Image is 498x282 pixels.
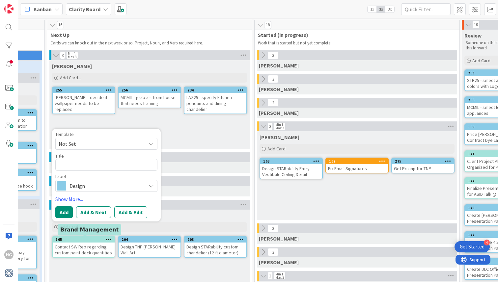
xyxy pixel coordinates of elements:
div: Min 1 [68,52,76,55]
div: 165 [56,237,115,242]
span: 18 [264,21,271,29]
div: 167 [329,159,388,164]
span: 3 [267,75,279,83]
div: 204Design TNP [PERSON_NAME] Wall Art [119,237,180,257]
div: 203 [187,237,246,242]
div: 163Design STARability Entry Vestibule Ceiling Detail [260,158,322,179]
div: 234 [187,88,246,92]
div: 275 [395,159,454,164]
div: Open Get Started checklist, remaining modules: 4 [455,241,490,252]
button: Add & Next [76,206,111,218]
span: Kanban [34,5,52,13]
div: Max 3 [275,126,284,130]
a: 204Design TNP [PERSON_NAME] Wall Art [118,236,181,258]
span: Gina [259,62,299,69]
div: Get Started [460,244,484,250]
div: HG [4,250,14,259]
a: Show More... [55,195,157,203]
a: 255[PERSON_NAME] - decide if wallpaper needs to be replaced [52,87,115,114]
div: 234LAZ25 - specify kitchen pendants and dining chandelier [184,87,246,114]
div: Max 3 [68,55,76,59]
span: Review [464,32,482,39]
div: MCMIL - grab art from house that needs framing [119,93,180,108]
img: Visit kanbanzone.com [4,4,14,13]
span: Lisa T. [51,164,91,171]
div: 163 [260,158,322,164]
a: 256MCMIL - grab art from house that needs framing [118,87,181,108]
p: Cards we can knock out in the next week or so. Project, Noun, and Verb required here. [50,40,249,46]
span: Add Card... [267,146,289,152]
span: 16 [57,21,64,29]
div: 256 [119,87,180,93]
div: 255 [56,88,115,92]
a: 203Design STARability custom chandelier (12 ft diameter) [184,236,247,258]
span: Lisa K. [259,110,299,116]
span: 3 [267,248,279,256]
span: Gina [52,63,92,69]
span: Add Card... [472,58,493,64]
a: 275Get Pricing for TNP [391,158,455,173]
div: 255[PERSON_NAME] - decide if wallpaper needs to be replaced [53,87,115,114]
span: 3 [267,51,279,59]
a: 234LAZ25 - specify kitchen pendants and dining chandelier [184,87,247,114]
div: 165 [53,237,115,243]
div: 275Get Pricing for TNP [392,158,454,173]
a: 163Design STARability Entry Vestibule Ceiling Detail [260,158,323,179]
div: [PERSON_NAME] - decide if wallpaper needs to be replaced [53,93,115,114]
span: Hannah [260,134,299,141]
span: 10 [472,21,480,29]
div: 234 [184,87,246,93]
div: Max 3 [275,276,284,279]
span: 2 [267,99,279,107]
span: Lisa K. [51,188,91,194]
b: Clarity Board [69,6,100,13]
label: Title [55,153,64,159]
div: 203Design STARability custom chandelier (12 ft diameter) [184,237,246,257]
div: 4 [484,240,490,245]
div: Get Pricing for TNP [392,164,454,173]
div: 204 [122,237,180,242]
span: Design [69,181,143,191]
div: 167Fix Email Signatures [326,158,388,173]
a: 165Contact SW Rep regarding custom paint deck quantities [52,236,115,258]
span: Not Set [59,140,141,148]
div: 275 [392,158,454,164]
span: 1 [267,272,273,280]
input: Quick Filter... [401,3,451,15]
span: 3 [60,51,65,59]
div: 203 [184,237,246,243]
span: 3 [267,122,273,130]
div: Min 1 [275,123,283,126]
div: Fix Email Signatures [326,164,388,173]
div: 167 [326,158,388,164]
span: 1x [368,6,376,13]
span: Label [55,174,66,179]
span: Walter [259,235,299,242]
div: 204 [119,237,180,243]
p: Work that is started but not yet complete [258,40,456,46]
span: Add Card... [60,75,81,81]
span: Lisa T. [259,86,299,92]
img: avatar [4,269,14,278]
div: 163 [263,159,322,164]
span: Support [14,1,30,9]
div: Design STARability Entry Vestibule Ceiling Detail [260,164,322,179]
div: Min 1 [275,272,283,276]
span: Started (in progress) [258,32,451,38]
div: 256 [122,88,180,92]
div: 165Contact SW Rep regarding custom paint deck quantities [53,237,115,257]
a: 167Fix Email Signatures [325,158,389,173]
button: Add & Edit [114,206,147,218]
div: Design STARability custom chandelier (12 ft diameter) [184,243,246,257]
button: Add [55,206,73,218]
div: 256MCMIL - grab art from house that needs framing [119,87,180,108]
span: Next Up [50,32,244,38]
span: 3 [267,224,279,232]
span: Template [55,132,74,137]
span: 3x [385,6,394,13]
h5: Brand Management [60,226,119,233]
div: LAZ25 - specify kitchen pendants and dining chandelier [184,93,246,114]
div: 255 [53,87,115,93]
div: Contact SW Rep regarding custom paint deck quantities [53,243,115,257]
div: Design TNP [PERSON_NAME] Wall Art [119,243,180,257]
